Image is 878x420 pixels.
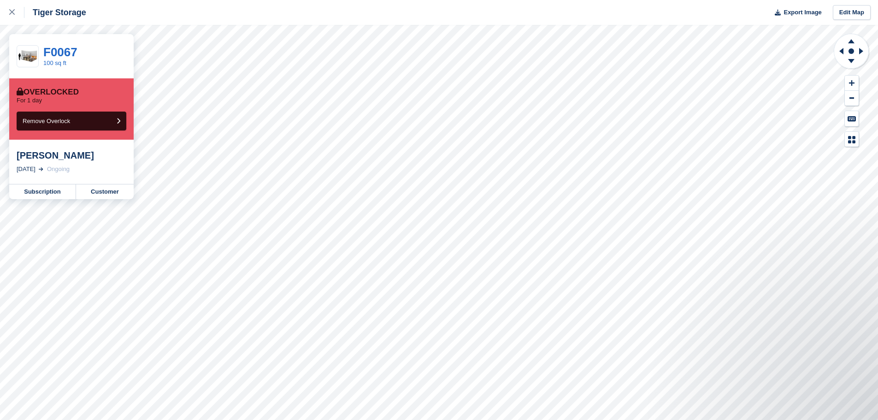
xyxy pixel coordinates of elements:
a: Customer [76,184,134,199]
a: Edit Map [833,5,871,20]
button: Export Image [769,5,822,20]
a: 100 sq ft [43,59,66,66]
button: Map Legend [845,132,859,147]
p: For 1 day [17,97,42,104]
div: Tiger Storage [24,7,86,18]
a: F0067 [43,45,77,59]
div: [DATE] [17,165,35,174]
button: Remove Overlock [17,112,126,130]
a: Subscription [9,184,76,199]
img: arrow-right-light-icn-cde0832a797a2874e46488d9cf13f60e5c3a73dbe684e267c42b8395dfbc2abf.svg [39,167,43,171]
button: Keyboard Shortcuts [845,111,859,126]
div: [PERSON_NAME] [17,150,126,161]
button: Zoom In [845,76,859,91]
button: Zoom Out [845,91,859,106]
span: Remove Overlock [23,118,70,124]
div: Overlocked [17,88,79,97]
img: 100-sqft-unit.jpg [17,48,38,65]
div: Ongoing [47,165,70,174]
span: Export Image [784,8,821,17]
